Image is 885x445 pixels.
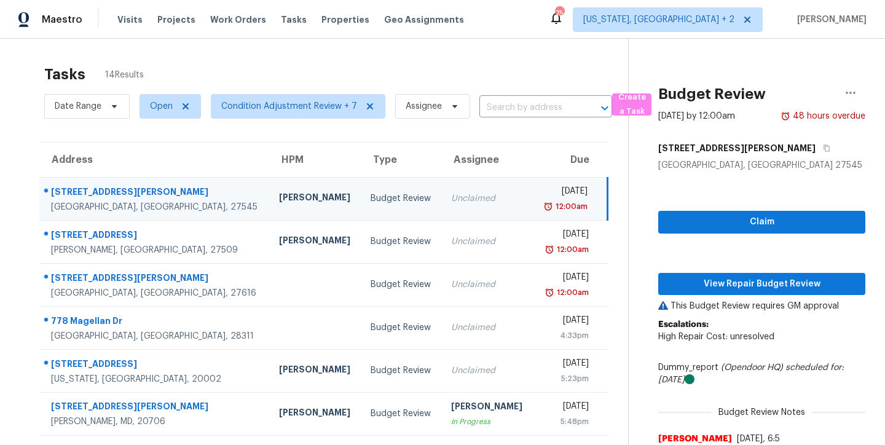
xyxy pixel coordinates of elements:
div: [PERSON_NAME] [279,363,351,379]
div: 5:48pm [543,415,588,428]
button: View Repair Budget Review [658,273,865,296]
div: [US_STATE], [GEOGRAPHIC_DATA], 20002 [51,373,259,385]
span: 14 Results [105,69,144,81]
div: 5:23pm [543,372,588,385]
div: 12:00am [554,243,589,256]
div: 778 Magellan Dr [51,315,259,330]
span: Projects [157,14,195,26]
div: Budget Review [371,192,431,205]
div: 12:00am [553,200,588,213]
span: Budget Review Notes [711,406,812,419]
span: Tasks [281,15,307,24]
div: [DATE] [543,314,588,329]
button: Claim [658,211,865,234]
div: [PERSON_NAME] [279,234,351,250]
div: Dummy_report [658,361,865,386]
div: Unclaimed [451,192,523,205]
div: Budget Review [371,321,431,334]
div: [DATE] [543,271,588,286]
div: [GEOGRAPHIC_DATA], [GEOGRAPHIC_DATA], 27545 [51,201,259,213]
p: This Budget Review requires GM approval [658,300,865,312]
div: 12:00am [554,286,589,299]
div: [PERSON_NAME] [451,400,523,415]
div: [DATE] [543,185,588,200]
div: Budget Review [371,278,431,291]
h2: Budget Review [658,88,766,100]
img: Overdue Alarm Icon [781,110,790,122]
span: [PERSON_NAME] [792,14,867,26]
span: Condition Adjustment Review + 7 [221,100,357,112]
div: [GEOGRAPHIC_DATA], [GEOGRAPHIC_DATA], 27616 [51,287,259,299]
h2: Tasks [44,68,85,81]
th: Assignee [441,143,533,177]
div: [DATE] [543,228,588,243]
span: Geo Assignments [384,14,464,26]
div: [STREET_ADDRESS][PERSON_NAME] [51,272,259,287]
span: Properties [321,14,369,26]
span: [US_STATE], [GEOGRAPHIC_DATA] + 2 [583,14,734,26]
div: [STREET_ADDRESS][PERSON_NAME] [51,400,259,415]
div: Budget Review [371,408,431,420]
div: [STREET_ADDRESS] [51,229,259,244]
img: Overdue Alarm Icon [543,200,553,213]
div: Budget Review [371,235,431,248]
h5: [STREET_ADDRESS][PERSON_NAME] [658,142,816,154]
span: Claim [668,215,855,230]
div: Budget Review [371,364,431,377]
div: [DATE] by 12:00am [658,110,735,122]
div: [STREET_ADDRESS] [51,358,259,373]
div: 48 hours overdue [790,110,865,122]
th: Address [39,143,269,177]
span: Date Range [55,100,101,112]
th: HPM [269,143,361,177]
div: [PERSON_NAME] [279,191,351,207]
div: 4:33pm [543,329,588,342]
div: [GEOGRAPHIC_DATA], [GEOGRAPHIC_DATA], 28311 [51,330,259,342]
div: [PERSON_NAME], [GEOGRAPHIC_DATA], 27509 [51,244,259,256]
i: (Opendoor HQ) [721,363,783,372]
span: [PERSON_NAME] [658,433,732,445]
div: 75 [555,7,564,20]
th: Type [361,143,441,177]
span: Open [150,100,173,112]
img: Overdue Alarm Icon [545,286,554,299]
div: Unclaimed [451,278,523,291]
th: Due [533,143,607,177]
div: [DATE] [543,357,588,372]
span: Work Orders [210,14,266,26]
div: [STREET_ADDRESS][PERSON_NAME] [51,186,259,201]
div: [PERSON_NAME], MD, 20706 [51,415,259,428]
img: Overdue Alarm Icon [545,243,554,256]
button: Create a Task [612,93,651,116]
div: [PERSON_NAME] [279,406,351,422]
span: [DATE], 6:5 [737,435,780,443]
div: Unclaimed [451,364,523,377]
span: High Repair Cost: unresolved [658,333,774,341]
div: [GEOGRAPHIC_DATA], [GEOGRAPHIC_DATA] 27545 [658,159,865,171]
div: [DATE] [543,400,588,415]
button: Open [596,100,613,117]
b: Escalations: [658,320,709,329]
span: Assignee [406,100,442,112]
span: Visits [117,14,143,26]
input: Search by address [479,98,578,117]
span: Maestro [42,14,82,26]
div: Unclaimed [451,321,523,334]
div: In Progress [451,415,523,428]
span: View Repair Budget Review [668,277,855,292]
span: Create a Task [618,90,645,119]
div: Unclaimed [451,235,523,248]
